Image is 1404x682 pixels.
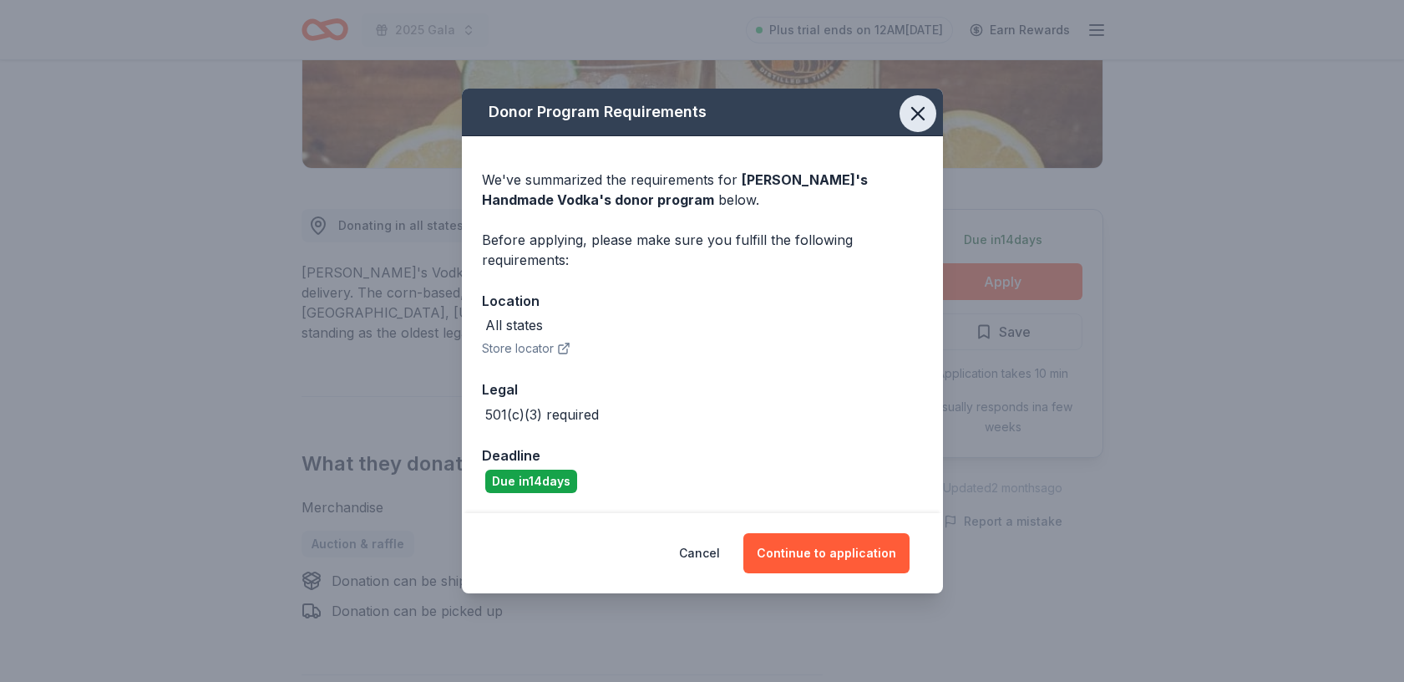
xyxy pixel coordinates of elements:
[482,445,923,466] div: Deadline
[485,470,577,493] div: Due in 14 days
[482,230,923,270] div: Before applying, please make sure you fulfill the following requirements:
[482,338,570,359] button: Store locator
[679,533,720,573] button: Cancel
[482,290,923,312] div: Location
[485,315,543,335] div: All states
[462,89,943,136] div: Donor Program Requirements
[482,170,923,210] div: We've summarized the requirements for below.
[743,533,910,573] button: Continue to application
[482,379,923,400] div: Legal
[485,405,599,425] div: 501(c)(3) required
